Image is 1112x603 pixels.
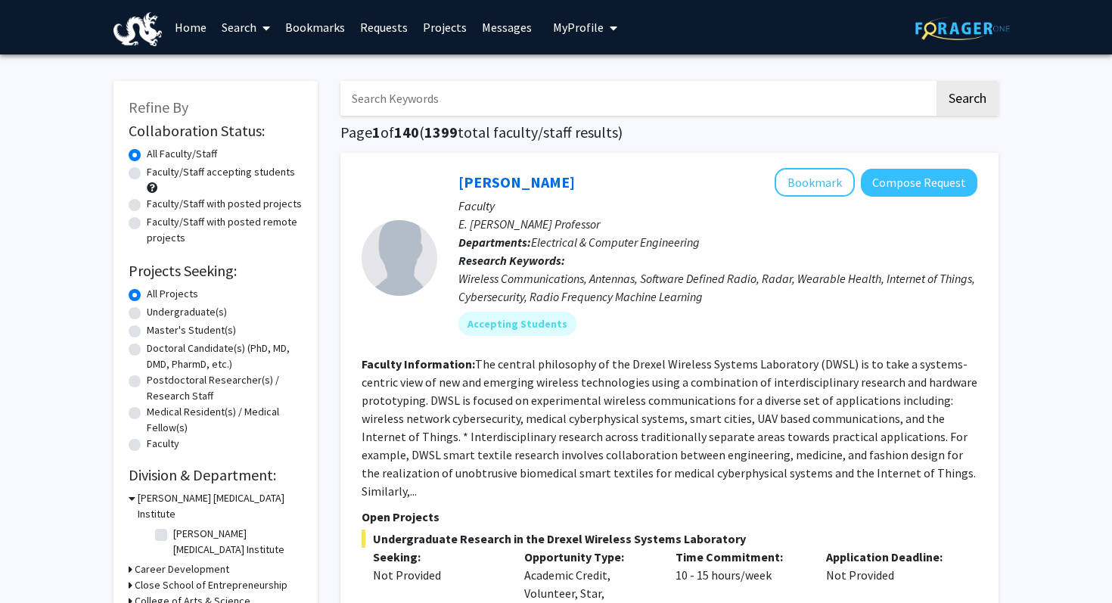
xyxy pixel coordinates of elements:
[147,340,303,372] label: Doctoral Candidate(s) (PhD, MD, DMD, PharmD, etc.)
[147,196,302,212] label: Faculty/Staff with posted projects
[147,286,198,302] label: All Projects
[474,1,539,54] a: Messages
[531,235,700,250] span: Electrical & Computer Engineering
[340,81,934,116] input: Search Keywords
[147,304,227,320] label: Undergraduate(s)
[214,1,278,54] a: Search
[915,17,1010,40] img: ForagerOne Logo
[394,123,419,141] span: 140
[424,123,458,141] span: 1399
[458,269,977,306] div: Wireless Communications, Antennas, Software Defined Radio, Radar, Wearable Health, Internet of Th...
[278,1,353,54] a: Bookmarks
[147,372,303,404] label: Postdoctoral Researcher(s) / Research Staff
[167,1,214,54] a: Home
[415,1,474,54] a: Projects
[362,530,977,548] span: Undergraduate Research in the Drexel Wireless Systems Laboratory
[373,548,502,566] p: Seeking:
[147,214,303,246] label: Faculty/Staff with posted remote projects
[147,164,295,180] label: Faculty/Staff accepting students
[553,20,604,35] span: My Profile
[458,253,565,268] b: Research Keywords:
[147,436,179,452] label: Faculty
[129,262,303,280] h2: Projects Seeking:
[129,98,188,117] span: Refine By
[147,322,236,338] label: Master's Student(s)
[138,490,303,522] h3: [PERSON_NAME] [MEDICAL_DATA] Institute
[826,548,955,566] p: Application Deadline:
[147,404,303,436] label: Medical Resident(s) / Medical Fellow(s)
[362,356,475,371] b: Faculty Information:
[173,526,299,558] label: [PERSON_NAME] [MEDICAL_DATA] Institute
[11,535,64,592] iframe: Chat
[458,197,977,215] p: Faculty
[340,123,999,141] h1: Page of ( total faculty/staff results)
[458,235,531,250] b: Departments:
[129,122,303,140] h2: Collaboration Status:
[362,508,977,526] p: Open Projects
[129,466,303,484] h2: Division & Department:
[362,356,977,499] fg-read-more: The central philosophy of the Drexel Wireless Systems Laboratory (DWSL) is to take a systems-cent...
[372,123,381,141] span: 1
[135,577,287,593] h3: Close School of Entrepreneurship
[937,81,999,116] button: Search
[458,312,576,336] mat-chip: Accepting Students
[676,548,804,566] p: Time Commitment:
[135,561,229,577] h3: Career Development
[775,168,855,197] button: Add Kapil Dandekar to Bookmarks
[353,1,415,54] a: Requests
[147,146,217,162] label: All Faculty/Staff
[113,12,162,46] img: Drexel University Logo
[458,173,575,191] a: [PERSON_NAME]
[861,169,977,197] button: Compose Request to Kapil Dandekar
[373,566,502,584] div: Not Provided
[524,548,653,566] p: Opportunity Type:
[458,215,977,233] p: E. [PERSON_NAME] Professor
